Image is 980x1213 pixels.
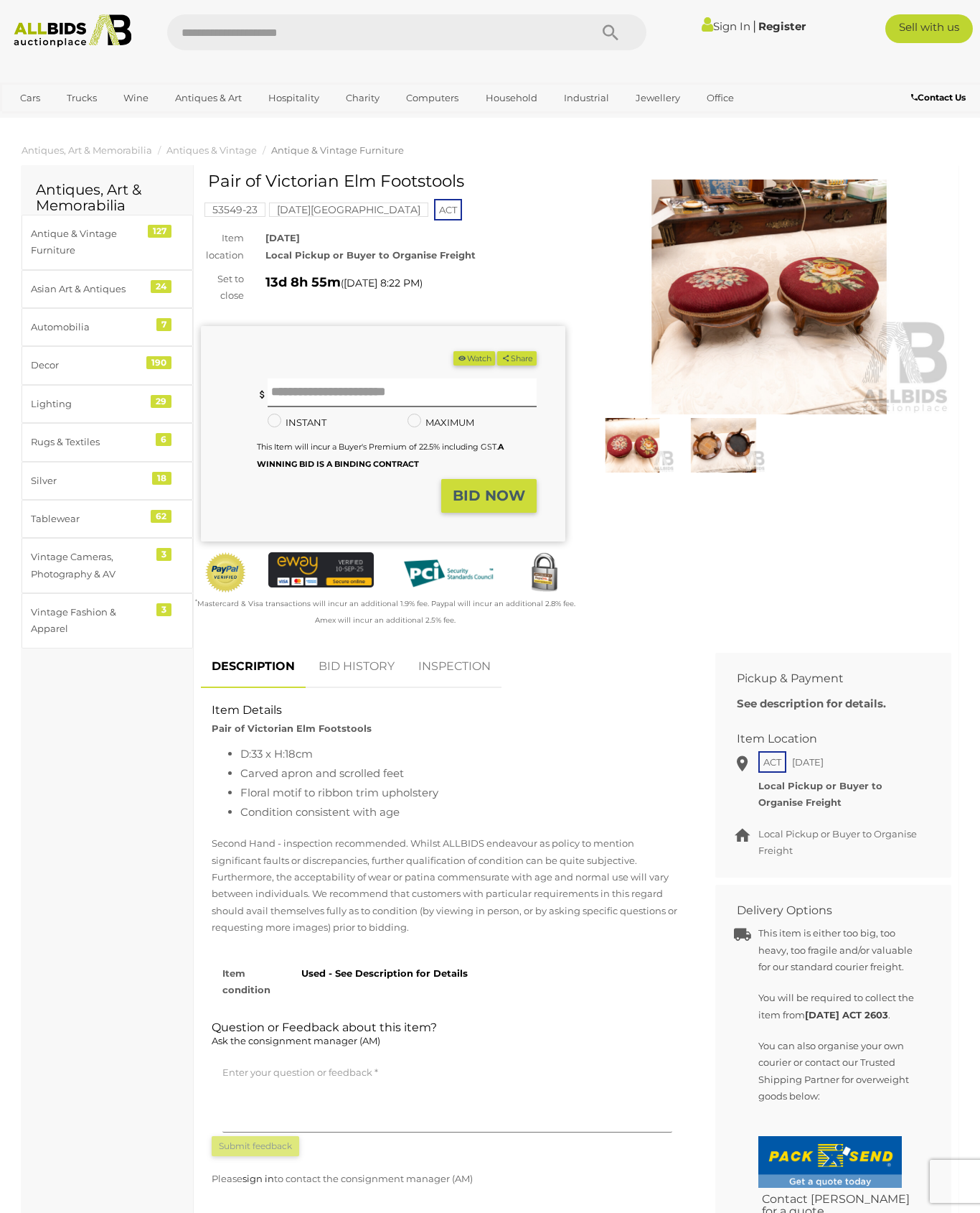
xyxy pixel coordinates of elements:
a: Automobilia 7 [22,308,193,346]
li: Carved apron and scrolled feet [240,763,683,783]
img: Fyshwick-AllBids-GETAQUOTE.png [758,1136,902,1188]
button: Search [575,14,646,50]
button: BID NOW [441,479,537,513]
div: 3 [156,548,171,561]
h2: Question or Feedback about this item? [212,1021,683,1050]
div: 190 [146,356,171,369]
a: Sign In [702,19,750,33]
span: Local Pickup or Buyer to Organise Freight [758,828,917,856]
span: | [753,18,756,34]
img: Allbids.com.au [7,14,138,47]
span: ACT [434,199,462,220]
a: Household [476,86,547,110]
a: BID HISTORY [308,646,405,688]
li: Floral motif to ribbon trim upholstery [240,783,683,802]
div: Item location [190,230,255,264]
a: Antiques & Art [166,86,251,110]
img: Pair of Victorian Elm Footstools [682,418,765,472]
strong: [DATE] [265,232,300,243]
a: Antiques, Art & Memorabilia [22,144,152,156]
div: 3 [156,603,171,616]
a: Lighting 29 [22,385,193,423]
img: eWAY Payment Gateway [268,552,374,587]
a: Antique & Vintage Furniture [271,144,404,156]
p: This item is either too big, too heavy, too fragile and/or valuable for our standard courier frei... [758,925,919,975]
h2: Item Details [212,704,683,717]
h2: Antiques, Art & Memorabilia [36,182,179,213]
div: 62 [151,510,171,523]
strong: 13d 8h 55m [265,274,341,290]
a: DESCRIPTION [201,646,306,688]
p: Please to contact the consignment manager (AM) [212,1171,683,1187]
a: [GEOGRAPHIC_DATA] [67,110,187,134]
p: You will be required to collect the item from . [758,990,919,1023]
img: Pair of Victorian Elm Footstools [590,418,674,472]
li: Watch this item [453,351,495,366]
button: Share [497,351,537,366]
a: Decor 190 [22,346,193,384]
div: Antique & Vintage Furniture [31,226,149,259]
a: Computers [397,86,468,110]
b: Contact Us [911,92,966,103]
div: Vintage Cameras, Photography & AV [31,549,149,582]
div: Rugs & Textiles [31,434,149,450]
mark: 53549-23 [204,203,265,217]
a: 53549-23 [204,204,265,215]
a: Trucks [57,86,106,110]
h2: Pickup & Payment [737,672,908,685]
strong: Pair of Victorian Elm Footstools [212,722,372,734]
div: Tablewear [31,511,149,527]
b: [DATE] ACT 2603 [805,1009,888,1021]
h2: Delivery Options [737,904,908,917]
mark: [DATE][GEOGRAPHIC_DATA] [269,203,428,217]
span: [DATE] [788,753,827,771]
strong: BID NOW [453,487,525,504]
strong: Item condition [222,967,270,995]
a: Asian Art & Antiques 24 [22,270,193,308]
a: INSPECTION [407,646,501,688]
a: Sports [11,110,59,134]
a: [DATE][GEOGRAPHIC_DATA] [269,204,428,215]
span: [DATE] 8:22 PM [344,276,420,289]
a: Jewellery [626,86,689,110]
label: MAXIMUM [407,414,474,431]
a: Vintage Fashion & Apparel 3 [22,593,193,649]
small: This Item will incur a Buyer's Premium of 22.5% including GST. [257,442,504,468]
span: ACT [758,751,786,773]
a: Cars [11,86,50,110]
img: Secured by Rapid SSL [523,552,565,595]
small: Mastercard & Visa transactions will incur an additional 1.9% fee. Paypal will incur an additional... [195,599,575,625]
img: Official PayPal Seal [204,552,247,593]
div: Automobilia [31,319,149,335]
img: Pair of Victorian Elm Footstools [587,180,951,414]
a: Charity [336,86,389,110]
a: Antiques & Vintage [166,144,257,156]
div: 18 [152,472,171,485]
a: Rugs & Textiles 6 [22,423,193,461]
button: Submit feedback [212,1136,299,1156]
li: D:33 x H:18cm [240,744,683,763]
button: Watch [453,351,495,366]
strong: Local Pickup or Buyer to Organise Freight [758,780,882,808]
a: Silver 18 [22,462,193,500]
a: Tablewear 62 [22,500,193,538]
div: Silver [31,473,149,489]
div: 29 [151,395,171,408]
b: A WINNING BID IS A BINDING CONTRACT [257,442,504,468]
a: Vintage Cameras, Photography & AV 3 [22,538,193,593]
a: Industrial [555,86,618,110]
a: Contact Us [911,90,969,106]
a: Register [758,19,806,33]
p: Second Hand - inspection recommended. Whilst ALLBIDS endeavour as policy to mention significant f... [212,835,683,936]
a: Wine [114,86,158,110]
div: Lighting [31,396,149,412]
label: INSTANT [268,414,326,431]
div: Asian Art & Antiques [31,281,149,297]
div: Decor [31,357,149,373]
a: Sell with us [885,14,973,43]
h2: Item Location [737,733,908,745]
div: 127 [148,225,171,238]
